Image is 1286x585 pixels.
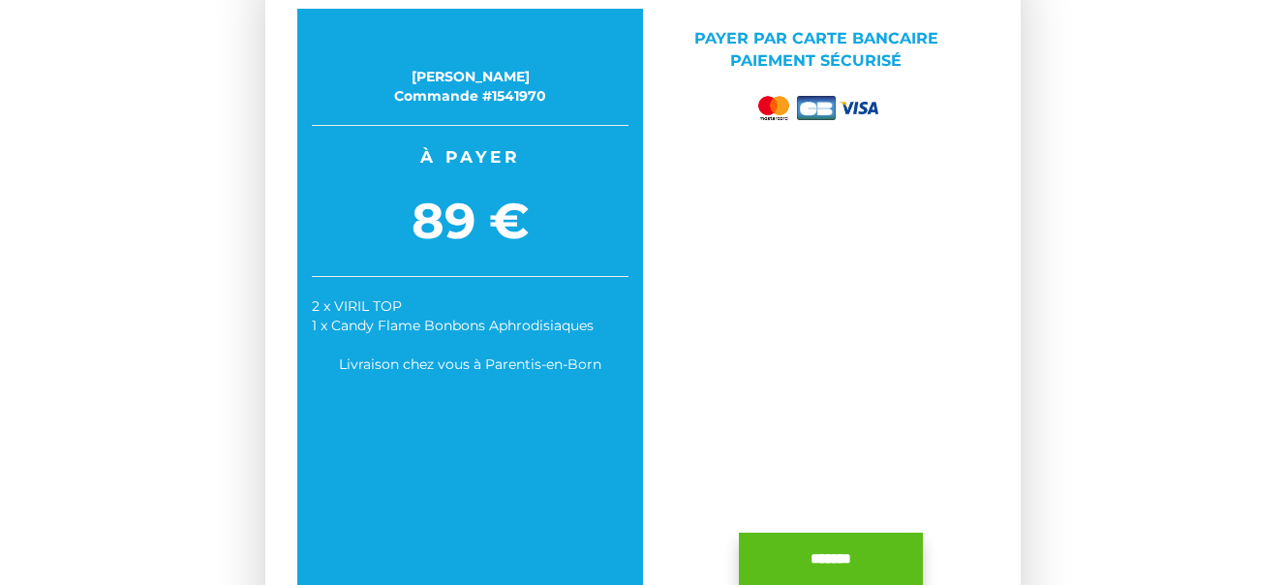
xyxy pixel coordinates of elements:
[658,28,974,73] p: Payer par Carte bancaire
[312,186,628,257] span: 89 €
[312,354,628,374] div: Livraison chez vous à Parentis-en-Born
[797,96,836,120] img: cb.png
[840,102,878,114] img: visa.png
[312,67,628,86] div: [PERSON_NAME]
[312,86,628,106] div: Commande #1541970
[754,92,793,124] img: mastercard.png
[312,145,628,169] span: À payer
[730,51,902,70] span: Paiement sécurisé
[312,296,628,335] div: 2 x VIRIL TOP 1 x Candy Flame Bonbons Aphrodisiaques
